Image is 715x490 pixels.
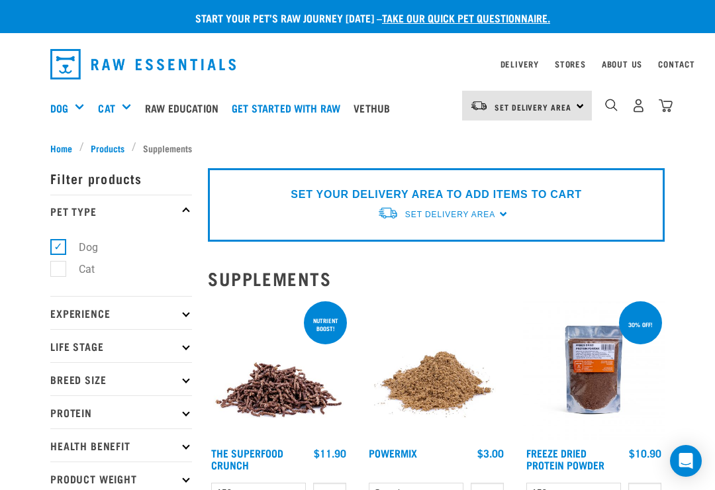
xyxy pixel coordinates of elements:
a: Contact [658,62,695,66]
div: Open Intercom Messenger [670,445,702,477]
a: take our quick pet questionnaire. [382,15,550,21]
p: Life Stage [50,329,192,362]
p: Breed Size [50,362,192,395]
p: Pet Type [50,195,192,228]
label: Dog [58,239,103,256]
a: Vethub [350,81,400,134]
div: $10.90 [629,447,661,459]
a: Freeze Dried Protein Powder [526,450,604,467]
p: Health Benefit [50,428,192,462]
a: Stores [555,62,586,66]
a: Dog [50,100,68,116]
a: Raw Education [142,81,228,134]
p: Filter products [50,162,192,195]
img: Raw Essentials Logo [50,49,236,79]
img: van-moving.png [470,100,488,112]
p: Experience [50,296,192,329]
div: 30% off! [622,315,659,334]
img: FD Protein Powder [523,299,665,440]
a: The Superfood Crunch [211,450,283,467]
span: Set Delivery Area [405,210,495,219]
img: 1311 Superfood Crunch 01 [208,299,350,440]
a: Get started with Raw [228,81,350,134]
a: Delivery [501,62,539,66]
span: Products [91,141,124,155]
div: $11.90 [314,447,346,459]
a: Cat [98,100,115,116]
img: Pile Of PowerMix For Pets [365,299,507,440]
nav: breadcrumbs [50,141,665,155]
img: home-icon@2x.png [659,99,673,113]
a: About Us [602,62,642,66]
img: home-icon-1@2x.png [605,99,618,111]
div: nutrient boost! [304,311,347,338]
span: Set Delivery Area [495,105,571,109]
a: Powermix [369,450,417,456]
span: Home [50,141,72,155]
h2: Supplements [208,268,665,289]
img: van-moving.png [377,206,399,220]
img: user.png [632,99,645,113]
nav: dropdown navigation [40,44,675,85]
p: Protein [50,395,192,428]
a: Home [50,141,79,155]
p: SET YOUR DELIVERY AREA TO ADD ITEMS TO CART [291,187,581,203]
div: $3.00 [477,447,504,459]
a: Products [84,141,132,155]
label: Cat [58,261,100,277]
